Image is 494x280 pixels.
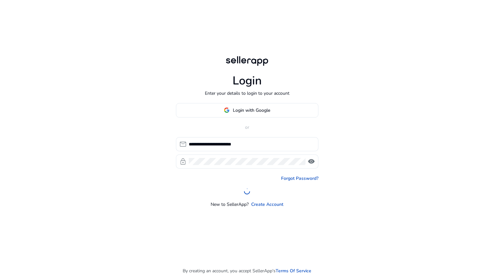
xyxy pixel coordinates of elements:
a: Terms Of Service [276,267,311,274]
img: google-logo.svg [224,107,230,113]
span: lock [179,158,187,165]
p: Enter your details to login to your account [205,90,289,97]
span: mail [179,140,187,148]
h1: Login [233,74,262,88]
p: New to SellerApp? [211,201,249,208]
a: Create Account [251,201,283,208]
button: Login with Google [176,103,318,118]
a: Forgot Password? [281,175,318,182]
p: or [176,124,318,131]
span: Login with Google [233,107,270,114]
span: visibility [307,158,315,165]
